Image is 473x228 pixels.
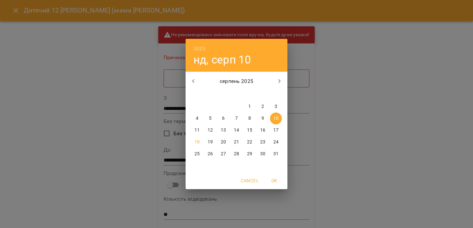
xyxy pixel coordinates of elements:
[191,148,203,160] button: 25
[257,113,269,124] button: 9
[208,139,213,145] p: 19
[270,124,282,136] button: 17
[231,113,242,124] button: 7
[221,139,226,145] p: 20
[231,91,242,97] span: чт
[257,148,269,160] button: 30
[221,151,226,157] p: 27
[194,127,200,134] p: 11
[270,101,282,113] button: 3
[248,103,251,110] p: 1
[260,127,265,134] p: 16
[264,175,285,187] button: OK
[193,53,251,66] button: нд, серп 10
[217,113,229,124] button: 6
[196,115,198,122] p: 4
[209,115,212,122] p: 5
[238,175,261,187] button: Cancel
[231,124,242,136] button: 14
[270,113,282,124] button: 10
[208,127,213,134] p: 12
[248,115,251,122] p: 8
[257,124,269,136] button: 16
[201,77,272,85] p: серпень 2025
[270,91,282,97] span: нд
[194,139,200,145] p: 18
[257,91,269,97] span: сб
[217,91,229,97] span: ср
[244,124,256,136] button: 15
[247,151,252,157] p: 29
[217,124,229,136] button: 13
[273,139,279,145] p: 24
[244,136,256,148] button: 22
[244,148,256,160] button: 29
[261,115,264,122] p: 9
[247,127,252,134] p: 15
[270,148,282,160] button: 31
[273,127,279,134] p: 17
[204,148,216,160] button: 26
[244,91,256,97] span: пт
[244,113,256,124] button: 8
[191,91,203,97] span: пн
[208,151,213,157] p: 26
[273,151,279,157] p: 31
[257,136,269,148] button: 23
[241,177,259,185] span: Cancel
[266,177,282,185] span: OK
[194,151,200,157] p: 25
[221,127,226,134] p: 13
[231,148,242,160] button: 28
[217,136,229,148] button: 20
[275,103,277,110] p: 3
[234,151,239,157] p: 28
[234,127,239,134] p: 14
[270,136,282,148] button: 24
[257,101,269,113] button: 2
[204,91,216,97] span: вт
[231,136,242,148] button: 21
[235,115,238,122] p: 7
[261,103,264,110] p: 2
[191,136,203,148] button: 18
[234,139,239,145] p: 21
[260,151,265,157] p: 30
[260,139,265,145] p: 23
[222,115,225,122] p: 6
[244,101,256,113] button: 1
[191,124,203,136] button: 11
[247,139,252,145] p: 22
[204,136,216,148] button: 19
[204,113,216,124] button: 5
[191,113,203,124] button: 4
[273,115,279,122] p: 10
[193,44,206,53] button: 2025
[204,124,216,136] button: 12
[217,148,229,160] button: 27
